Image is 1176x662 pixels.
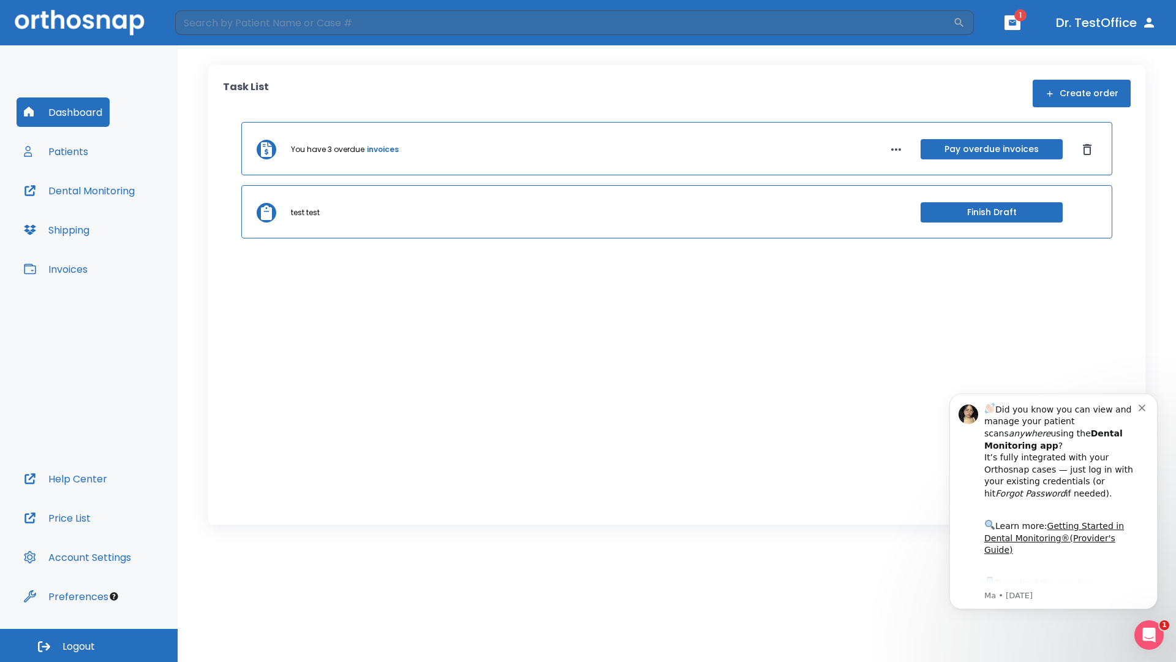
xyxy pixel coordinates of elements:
[53,200,208,262] div: Download the app: | ​ Let us know if you need help getting started!
[367,144,399,155] a: invoices
[108,591,119,602] div: Tooltip anchor
[291,207,320,218] p: test test
[17,137,96,166] button: Patients
[1014,9,1027,21] span: 1
[17,215,97,245] button: Shipping
[17,176,142,205] button: Dental Monitoring
[17,542,138,572] button: Account Settings
[931,375,1176,629] iframe: Intercom notifications message
[1033,80,1131,107] button: Create order
[17,97,110,127] button: Dashboard
[921,202,1063,223] button: Finish Draft
[17,582,116,611] button: Preferences
[1051,12,1161,34] button: Dr. TestOffice
[1159,620,1169,630] span: 1
[17,503,98,533] button: Price List
[53,215,208,226] p: Message from Ma, sent 1w ago
[208,26,217,36] button: Dismiss notification
[175,10,953,35] input: Search by Patient Name or Case #
[15,10,145,35] img: Orthosnap
[53,203,162,225] a: App Store
[223,80,269,107] p: Task List
[17,254,95,284] button: Invoices
[62,640,95,653] span: Logout
[291,144,364,155] p: You have 3 overdue
[17,464,115,493] button: Help Center
[1134,620,1164,650] iframe: Intercom live chat
[921,139,1063,159] button: Pay overdue invoices
[1077,140,1097,159] button: Dismiss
